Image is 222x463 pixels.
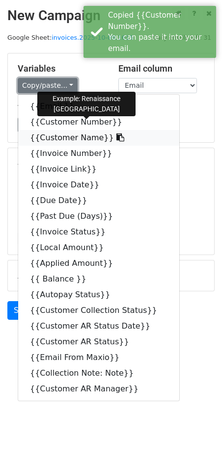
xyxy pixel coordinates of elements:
[18,161,179,177] a: {{Invoice Link}}
[52,34,134,41] a: invoices.2025-10-09.1615
[18,256,179,271] a: {{Applied Amount}}
[108,10,212,54] div: Copied {{Customer Number}}. You can paste it into your email.
[18,224,179,240] a: {{Invoice Status}}
[7,301,40,320] a: Send
[18,240,179,256] a: {{Local Amount}}
[18,318,179,334] a: {{Customer AR Status Date}}
[18,114,179,130] a: {{Customer Number}}
[18,303,179,318] a: {{Customer Collection Status}}
[18,271,179,287] a: {{ Balance }}
[173,416,222,463] iframe: Chat Widget
[7,7,215,24] h2: New Campaign
[18,193,179,208] a: {{Due Date}}
[118,63,204,74] h5: Email column
[18,146,179,161] a: {{Invoice Number}}
[18,177,179,193] a: {{Invoice Date}}
[7,34,134,41] small: Google Sheet:
[18,287,179,303] a: {{Autopay Status}}
[37,92,136,116] div: Example: Renaissance [GEOGRAPHIC_DATA]
[18,334,179,350] a: {{Customer AR Status}}
[18,130,179,146] a: {{Customer Name}}
[18,99,179,114] a: {{Email }}
[18,63,104,74] h5: Variables
[18,365,179,381] a: {{Collection Note: Note}}
[18,381,179,397] a: {{Customer AR Manager}}
[18,78,78,93] a: Copy/paste...
[18,350,179,365] a: {{Email From Maxio}}
[18,208,179,224] a: {{Past Due (Days)}}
